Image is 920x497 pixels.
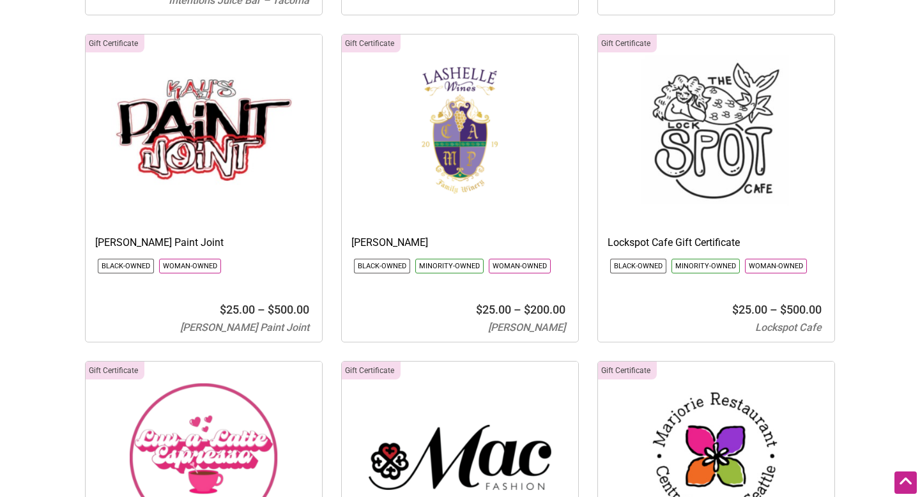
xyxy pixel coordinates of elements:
[86,34,322,226] img: Kay’s Paint Joint
[671,259,740,273] li: Click to show only this community
[894,471,917,494] div: Scroll Back to Top
[598,362,657,379] div: Click to show only this category
[86,34,144,52] div: Click to show only this category
[415,259,484,273] li: Click to show only this community
[598,34,834,226] img: Processed_Alison-Business-Card
[780,303,786,316] span: $
[745,259,807,273] li: Click to show only this community
[489,259,551,273] li: Click to show only this community
[257,303,265,316] span: –
[268,303,274,316] span: $
[514,303,521,316] span: –
[524,303,565,316] bdi: 200.00
[476,303,511,316] bdi: 25.00
[354,259,410,273] li: Click to show only this community
[524,303,530,316] span: $
[598,34,657,52] div: Click to show only this category
[732,303,767,316] bdi: 25.00
[610,259,666,273] li: Click to show only this community
[342,362,401,379] div: Click to show only this category
[732,303,739,316] span: $
[476,303,482,316] span: $
[608,236,825,250] h3: Lockspot Cafe Gift Certificate
[342,34,401,52] div: Click to show only this category
[780,303,822,316] bdi: 500.00
[220,303,226,316] span: $
[268,303,309,316] bdi: 500.00
[755,321,822,333] span: Lockspot Cafe
[86,362,144,379] div: Click to show only this category
[98,259,154,273] li: Click to show only this community
[95,236,312,250] h3: [PERSON_NAME] Paint Joint
[180,321,309,333] span: [PERSON_NAME] Paint Joint
[351,236,569,250] h3: [PERSON_NAME]
[770,303,778,316] span: –
[488,321,565,333] span: [PERSON_NAME]
[220,303,255,316] bdi: 25.00
[159,259,221,273] li: Click to show only this community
